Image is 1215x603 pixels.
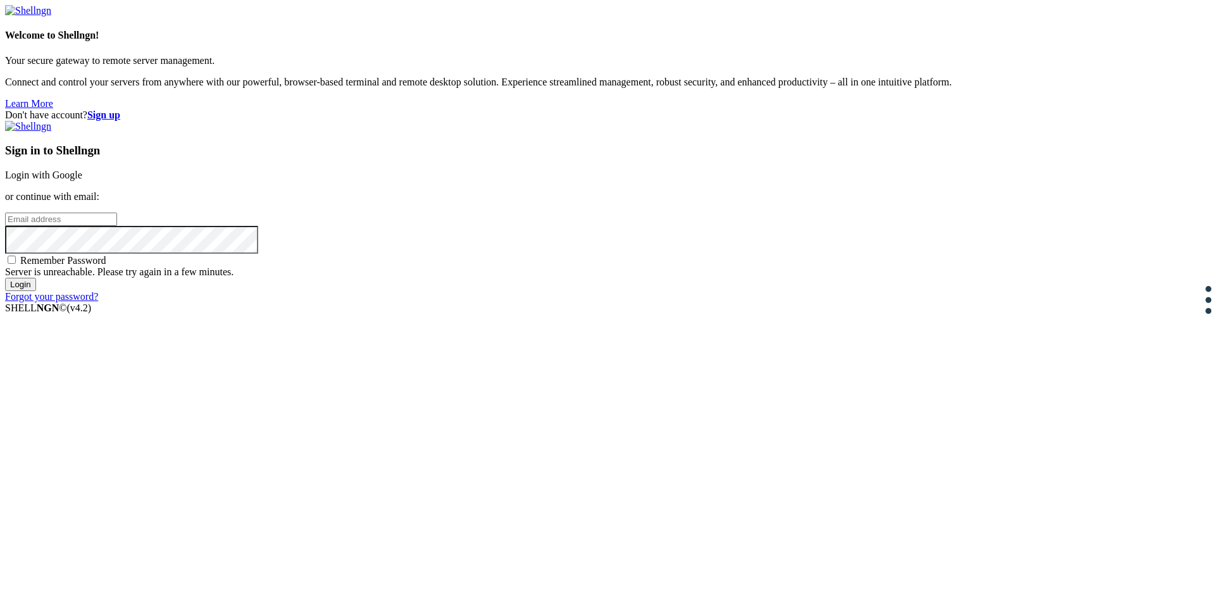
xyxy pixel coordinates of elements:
[5,278,36,291] input: Login
[5,55,1210,66] p: Your secure gateway to remote server management.
[87,109,120,120] a: Sign up
[5,170,82,180] a: Login with Google
[5,121,51,132] img: Shellngn
[5,30,1210,41] h4: Welcome to Shellngn!
[5,291,98,302] a: Forgot your password?
[20,255,106,266] span: Remember Password
[5,77,1210,88] p: Connect and control your servers from anywhere with our powerful, browser-based terminal and remo...
[5,191,1210,202] p: or continue with email:
[37,302,59,313] b: NGN
[5,302,91,313] span: SHELL ©
[5,5,51,16] img: Shellngn
[5,266,1210,278] div: Server is unreachable. Please try again in a few minutes.
[5,98,53,109] a: Learn More
[8,256,16,264] input: Remember Password
[5,144,1210,158] h3: Sign in to Shellngn
[67,302,92,313] span: 4.2.0
[5,109,1210,121] div: Don't have account?
[5,213,117,226] input: Email address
